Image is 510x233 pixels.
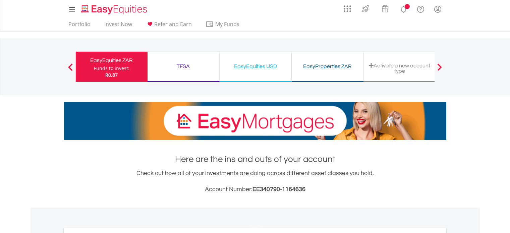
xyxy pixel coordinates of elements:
[80,56,144,65] div: EasyEquities ZAR
[152,62,215,71] div: TFSA
[94,65,129,72] div: Funds to invest:
[64,169,446,194] div: Check out how all of your investments are doing across different asset classes you hold.
[296,62,359,71] div: EasyProperties ZAR
[64,185,446,194] h3: Account Number:
[206,20,249,28] span: My Funds
[368,63,432,74] div: Activate a new account type
[339,2,355,12] a: AppsGrid
[380,3,391,14] img: vouchers-v2.svg
[412,2,429,15] a: FAQ's and Support
[102,21,135,31] a: Invest Now
[344,5,351,12] img: grid-menu-icon.svg
[66,21,93,31] a: Portfolio
[395,2,412,15] a: Notifications
[78,2,150,15] a: Home page
[64,102,446,140] img: EasyMortage Promotion Banner
[252,186,305,192] span: EE340790-1164636
[64,153,446,165] h1: Here are the ins and outs of your account
[360,3,371,14] img: thrive-v2.svg
[429,2,446,16] a: My Profile
[154,20,192,28] span: Refer and Earn
[80,4,150,15] img: EasyEquities_Logo.png
[375,2,395,14] a: Vouchers
[143,21,194,31] a: Refer and Earn
[105,72,118,78] span: R0.87
[224,62,287,71] div: EasyEquities USD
